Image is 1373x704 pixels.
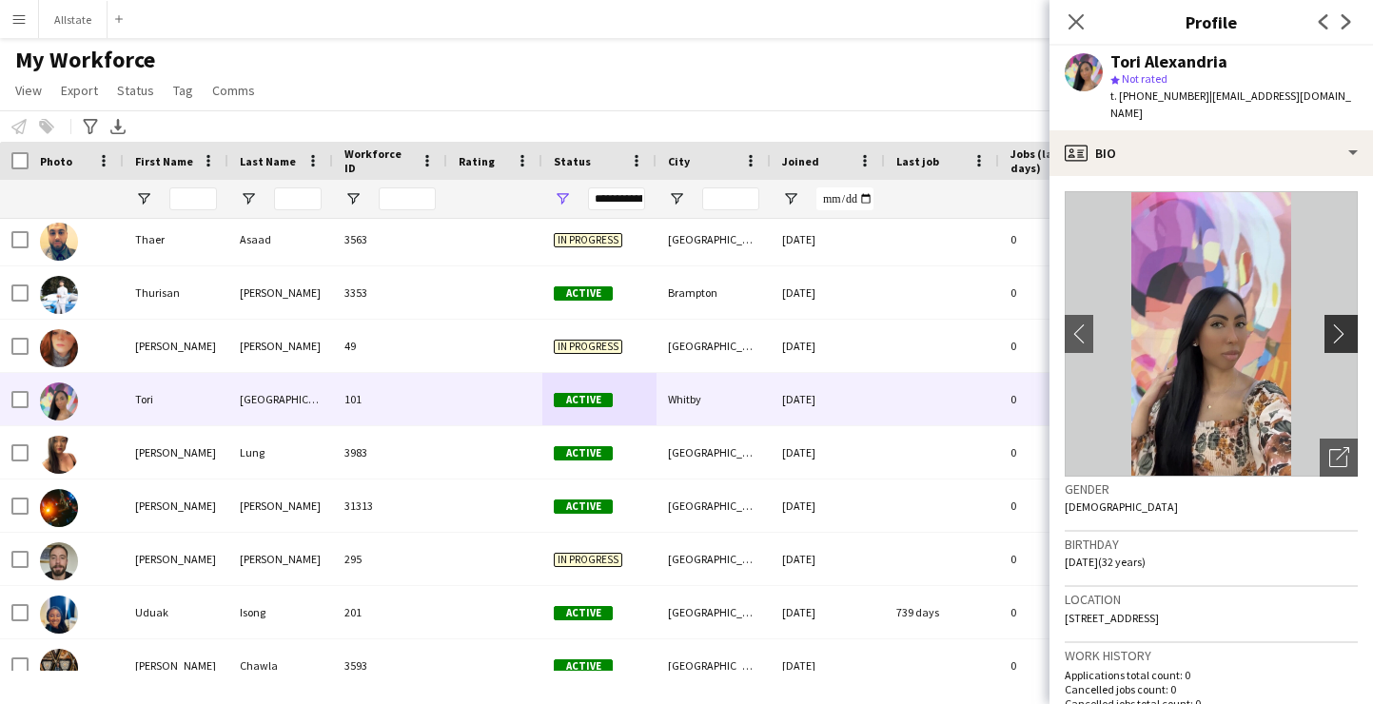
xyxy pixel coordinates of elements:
span: t. [PHONE_NUMBER] [1110,88,1209,103]
div: 3983 [333,426,447,479]
span: My Workforce [15,46,155,74]
img: Tyler Twigger [40,489,78,527]
div: [PERSON_NAME] [124,320,228,372]
img: Crew avatar or photo [1065,191,1358,477]
span: Not rated [1122,71,1167,86]
div: 0 [999,213,1123,265]
div: [DATE] [771,426,885,479]
span: In progress [554,233,622,247]
h3: Gender [1065,480,1358,498]
div: Tori Alexandria [1110,53,1227,70]
div: [PERSON_NAME] [124,639,228,692]
div: 0 [999,320,1123,372]
img: Tori Alexandria [40,382,78,420]
span: Tag [173,82,193,99]
div: [DATE] [771,479,885,532]
div: Bio [1049,130,1373,176]
div: [PERSON_NAME] [228,533,333,585]
div: 0 [999,586,1123,638]
div: [GEOGRAPHIC_DATA] [657,586,771,638]
span: Status [554,154,591,168]
span: [DATE] (32 years) [1065,555,1146,569]
input: City Filter Input [702,187,759,210]
div: [DATE] [771,373,885,425]
span: Active [554,286,613,301]
span: City [668,154,690,168]
div: [DATE] [771,639,885,692]
div: Brampton [657,266,771,319]
span: Active [554,659,613,674]
div: Asaad [228,213,333,265]
div: Tori [124,373,228,425]
div: Open photos pop-in [1320,439,1358,477]
span: View [15,82,42,99]
div: [PERSON_NAME] [124,426,228,479]
img: Urvi Chawla [40,649,78,687]
img: Tyson Nelson [40,542,78,580]
a: Comms [205,78,263,103]
span: Last job [896,154,939,168]
p: Applications total count: 0 [1065,668,1358,682]
div: Lung [228,426,333,479]
span: Active [554,393,613,407]
button: Allstate [39,1,108,38]
span: Active [554,499,613,514]
div: [PERSON_NAME] [228,320,333,372]
input: Last Name Filter Input [274,187,322,210]
img: Thaer Asaad [40,223,78,261]
div: [PERSON_NAME] [124,479,228,532]
button: Open Filter Menu [554,190,571,207]
button: Open Filter Menu [344,190,362,207]
a: View [8,78,49,103]
div: 201 [333,586,447,638]
h3: Work history [1065,647,1358,664]
span: Active [554,606,613,620]
div: Thurisan [124,266,228,319]
div: 0 [999,266,1123,319]
div: Uduak [124,586,228,638]
input: Workforce ID Filter Input [379,187,436,210]
div: Thaer [124,213,228,265]
input: First Name Filter Input [169,187,217,210]
span: Workforce ID [344,147,413,175]
div: 101 [333,373,447,425]
div: [GEOGRAPHIC_DATA] [657,320,771,372]
div: [DATE] [771,320,885,372]
div: 49 [333,320,447,372]
span: | [EMAIL_ADDRESS][DOMAIN_NAME] [1110,88,1351,120]
span: In progress [554,553,622,567]
span: Export [61,82,98,99]
span: Rating [459,154,495,168]
button: Open Filter Menu [135,190,152,207]
button: Open Filter Menu [668,190,685,207]
div: [DATE] [771,266,885,319]
app-action-btn: Advanced filters [79,115,102,138]
input: Joined Filter Input [816,187,873,210]
button: Open Filter Menu [782,190,799,207]
span: Photo [40,154,72,168]
div: 0 [999,533,1123,585]
span: Active [554,446,613,460]
div: [GEOGRAPHIC_DATA] [657,639,771,692]
button: Open Filter Menu [240,190,257,207]
img: Tina Murdoch [40,329,78,367]
span: Joined [782,154,819,168]
div: [DATE] [771,586,885,638]
a: Tag [166,78,201,103]
img: Thurisan Sriskantharajah [40,276,78,314]
div: 295 [333,533,447,585]
div: 0 [999,373,1123,425]
span: Status [117,82,154,99]
a: Status [109,78,162,103]
div: 3353 [333,266,447,319]
span: Last Name [240,154,296,168]
div: Isong [228,586,333,638]
h3: Location [1065,591,1358,608]
span: [DEMOGRAPHIC_DATA] [1065,499,1178,514]
div: 3593 [333,639,447,692]
div: 31313 [333,479,447,532]
span: In progress [554,340,622,354]
h3: Birthday [1065,536,1358,553]
span: Comms [212,82,255,99]
div: 739 days [885,586,999,638]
